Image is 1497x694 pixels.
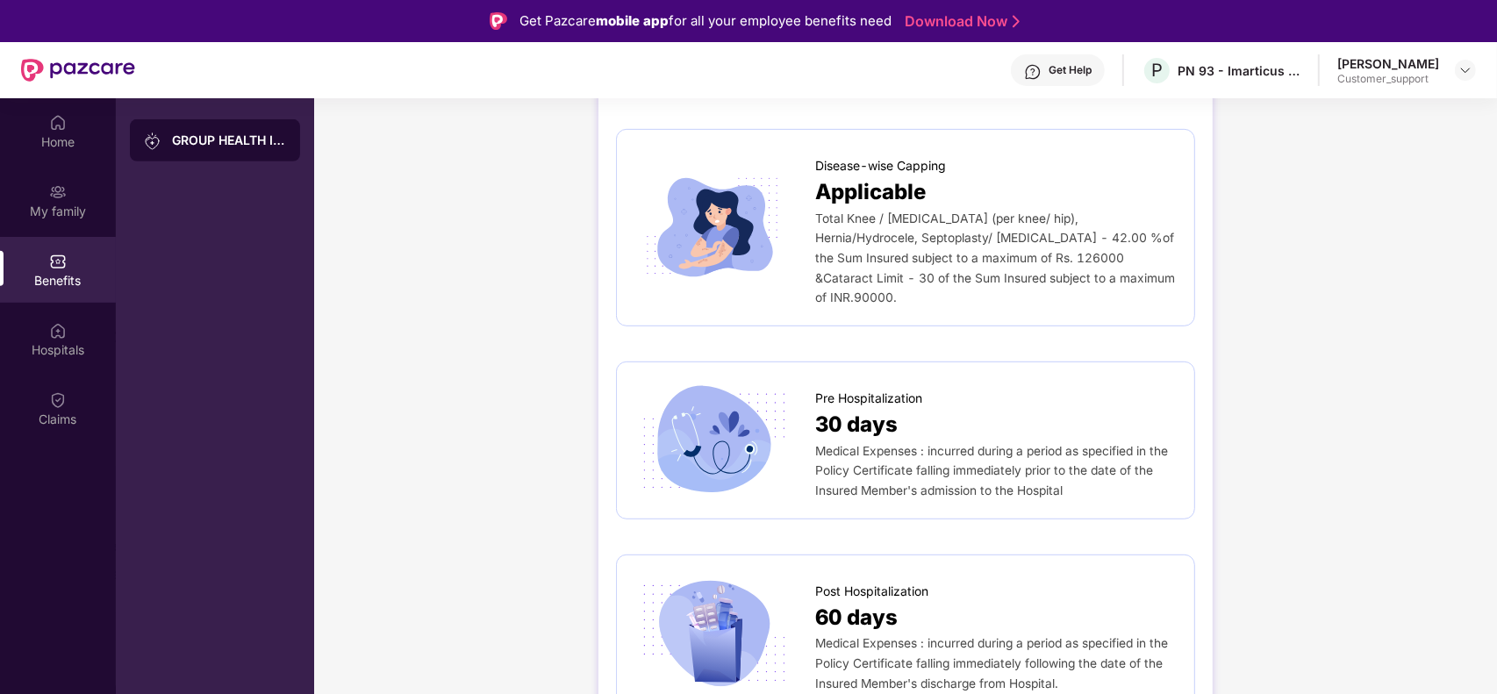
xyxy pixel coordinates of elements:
[815,582,928,601] span: Post Hospitalization
[1337,72,1439,86] div: Customer_support
[49,322,67,340] img: svg+xml;base64,PHN2ZyBpZD0iSG9zcGl0YWxzIiB4bWxucz0iaHR0cDovL3d3dy53My5vcmcvMjAwMC9zdmciIHdpZHRoPS...
[815,601,898,634] span: 60 days
[1458,63,1472,77] img: svg+xml;base64,PHN2ZyBpZD0iRHJvcGRvd24tMzJ4MzIiIHhtbG5zPSJodHRwOi8vd3d3LnczLm9yZy8yMDAwL3N2ZyIgd2...
[1178,62,1300,79] div: PN 93 - Imarticus Learning Private Limited
[172,132,286,149] div: GROUP HEALTH INSURANCE
[815,408,898,441] span: 30 days
[596,12,669,29] strong: mobile app
[905,12,1014,31] a: Download Now
[1049,63,1092,77] div: Get Help
[815,156,946,175] span: Disease-wise Capping
[815,211,1175,305] span: Total Knee / [MEDICAL_DATA] (per knee/ hip), Hernia/Hydrocele, Septoplasty/ [MEDICAL_DATA] - 42.0...
[519,11,892,32] div: Get Pazcare for all your employee benefits need
[49,114,67,132] img: svg+xml;base64,PHN2ZyBpZD0iSG9tZSIgeG1sbnM9Imh0dHA6Ly93d3cudzMub3JnLzIwMDAvc3ZnIiB3aWR0aD0iMjAiIG...
[144,132,161,150] img: svg+xml;base64,PHN2ZyB3aWR0aD0iMjAiIGhlaWdodD0iMjAiIHZpZXdCb3g9IjAgMCAyMCAyMCIgZmlsbD0ibm9uZSIgeG...
[1013,12,1020,31] img: Stroke
[490,12,507,30] img: Logo
[49,253,67,270] img: svg+xml;base64,PHN2ZyBpZD0iQmVuZWZpdHMiIHhtbG5zPSJodHRwOi8vd3d3LnczLm9yZy8yMDAwL3N2ZyIgd2lkdGg9Ij...
[49,183,67,201] img: svg+xml;base64,PHN2ZyB3aWR0aD0iMjAiIGhlaWdodD0iMjAiIHZpZXdCb3g9IjAgMCAyMCAyMCIgZmlsbD0ibm9uZSIgeG...
[1151,60,1163,81] span: P
[634,578,792,689] img: icon
[815,636,1168,690] span: Medical Expenses : incurred during a period as specified in the Policy Certificate falling immedi...
[21,59,135,82] img: New Pazcare Logo
[1024,63,1042,81] img: svg+xml;base64,PHN2ZyBpZD0iSGVscC0zMngzMiIgeG1sbnM9Imh0dHA6Ly93d3cudzMub3JnLzIwMDAvc3ZnIiB3aWR0aD...
[49,391,67,409] img: svg+xml;base64,PHN2ZyBpZD0iQ2xhaW0iIHhtbG5zPSJodHRwOi8vd3d3LnczLm9yZy8yMDAwL3N2ZyIgd2lkdGg9IjIwIi...
[815,444,1168,497] span: Medical Expenses : incurred during a period as specified in the Policy Certificate falling immedi...
[815,389,922,408] span: Pre Hospitalization
[815,175,926,209] span: Applicable
[1337,55,1439,72] div: [PERSON_NAME]
[634,173,792,283] img: icon
[634,385,792,496] img: icon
